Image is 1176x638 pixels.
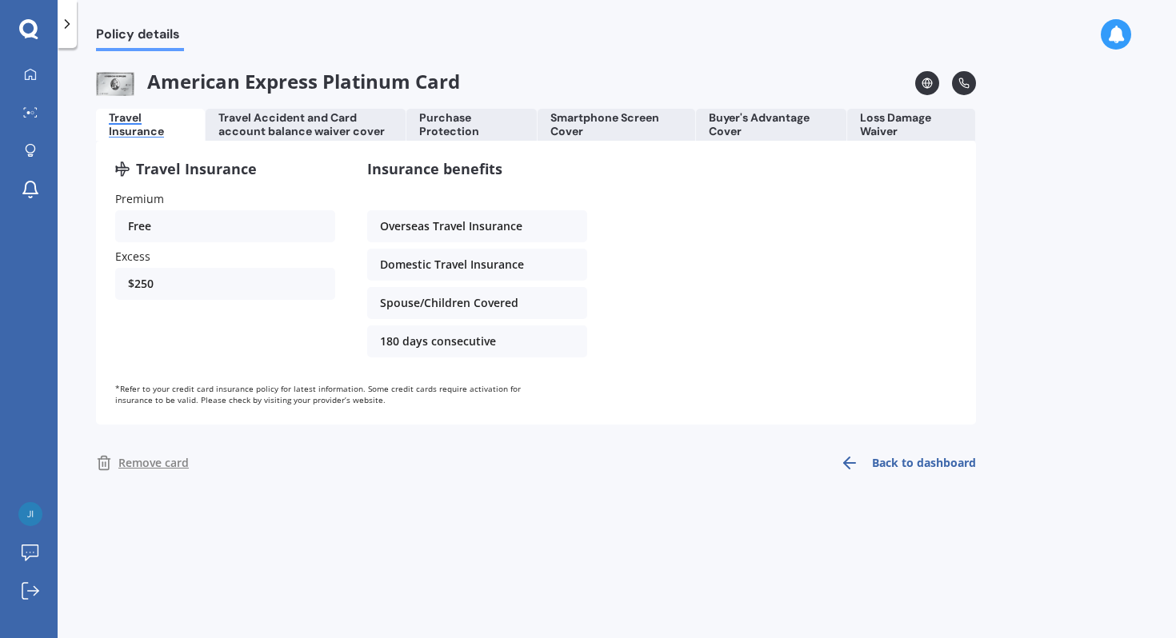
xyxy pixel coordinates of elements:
[709,111,834,138] div: Buyer's Advantage Cover
[367,325,587,357] div: 180 days consecutive
[218,111,393,138] div: Travel Accident and Card account balance waiver cover
[860,111,962,138] div: Loss Damage Waiver
[419,111,524,138] div: Purchase Protection
[115,249,335,265] div: Excess
[367,249,587,281] div: Domestic Travel Insurance
[96,444,198,482] button: Remove card
[367,287,587,319] div: Spouse/Children Covered
[96,72,134,96] img: Platinum_1.png
[830,444,976,482] a: Back to dashboard
[136,160,257,178] span: Travel Insurance
[367,160,587,178] h3: Insurance benefits
[96,70,460,96] span: American Express Platinum Card
[115,191,335,207] div: Premium
[550,111,682,138] div: Smartphone Screen Cover
[109,111,192,138] div: Travel Insurance
[115,383,555,405] div: *Refer to your credit card insurance policy for latest information. Some credit cards require act...
[115,210,335,242] div: Free
[96,26,184,48] span: Policy details
[18,502,42,526] img: 9b0722cdeac661ac6666983742e71e30
[367,210,587,242] div: Overseas Travel Insurance
[115,268,335,300] div: $250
